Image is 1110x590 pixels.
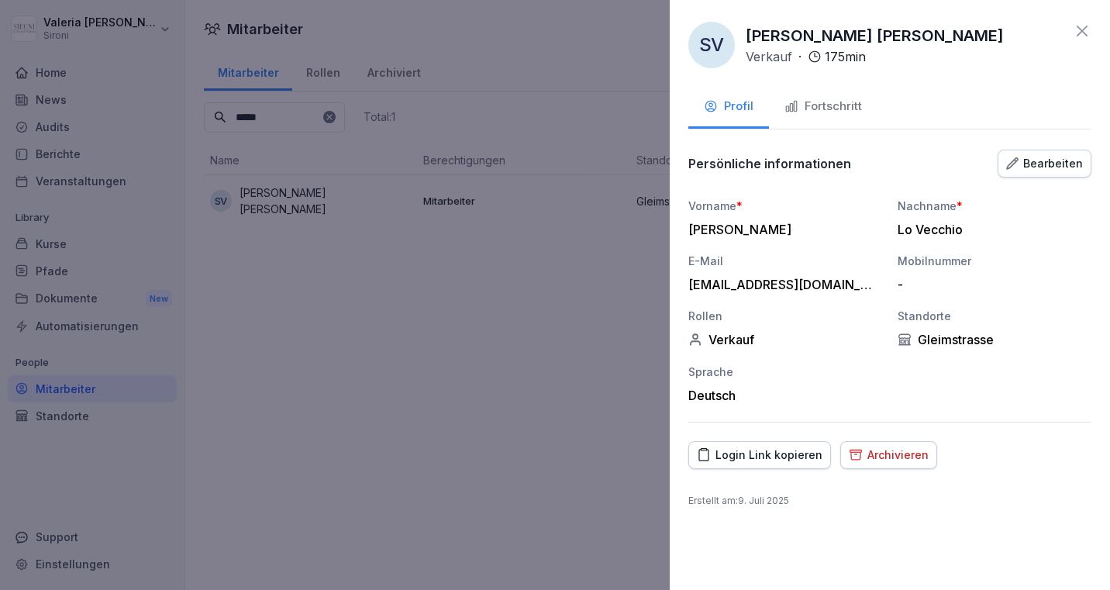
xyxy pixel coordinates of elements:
p: Persönliche informationen [688,156,851,171]
button: Login Link kopieren [688,441,831,469]
div: Login Link kopieren [697,447,822,464]
div: [PERSON_NAME] [688,222,874,237]
div: Profil [704,98,753,116]
div: Lo Vecchio [898,222,1084,237]
div: Fortschritt [784,98,862,116]
p: [PERSON_NAME] [PERSON_NAME] [746,24,1004,47]
div: Bearbeiten [1006,155,1083,172]
div: Verkauf [688,332,882,347]
div: Archivieren [849,447,929,464]
p: Verkauf [746,47,792,66]
div: Rollen [688,308,882,324]
div: - [898,277,1084,292]
div: Gleimstrasse [898,332,1091,347]
button: Bearbeiten [998,150,1091,178]
button: Archivieren [840,441,937,469]
p: 175 min [825,47,866,66]
div: Nachname [898,198,1091,214]
div: Standorte [898,308,1091,324]
div: Mobilnummer [898,253,1091,269]
div: [EMAIL_ADDRESS][DOMAIN_NAME] [688,277,874,292]
div: Vorname [688,198,882,214]
div: Sprache [688,364,882,380]
div: E-Mail [688,253,882,269]
div: · [746,47,866,66]
div: Deutsch [688,388,882,403]
button: Profil [688,87,769,129]
div: SV [688,22,735,68]
p: Erstellt am : 9. Juli 2025 [688,494,1091,508]
button: Fortschritt [769,87,877,129]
